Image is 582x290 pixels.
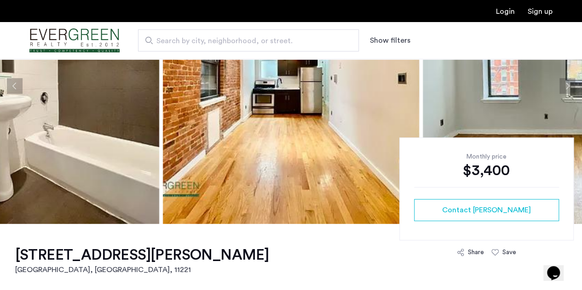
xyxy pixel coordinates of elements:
[15,264,269,275] h2: [GEOGRAPHIC_DATA], [GEOGRAPHIC_DATA] , 11221
[528,8,553,15] a: Registration
[559,78,575,94] button: Next apartment
[29,23,120,58] img: logo
[442,205,531,216] span: Contact [PERSON_NAME]
[29,23,120,58] a: Cazamio Logo
[502,248,516,257] div: Save
[7,78,23,94] button: Previous apartment
[414,152,559,161] div: Monthly price
[15,246,269,264] h1: [STREET_ADDRESS][PERSON_NAME]
[156,35,333,46] span: Search by city, neighborhood, or street.
[496,8,515,15] a: Login
[468,248,484,257] div: Share
[543,253,573,281] iframe: chat widget
[414,161,559,180] div: $3,400
[138,29,359,51] input: Apartment Search
[414,199,559,221] button: button
[370,35,410,46] button: Show or hide filters
[15,246,269,275] a: [STREET_ADDRESS][PERSON_NAME][GEOGRAPHIC_DATA], [GEOGRAPHIC_DATA], 11221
